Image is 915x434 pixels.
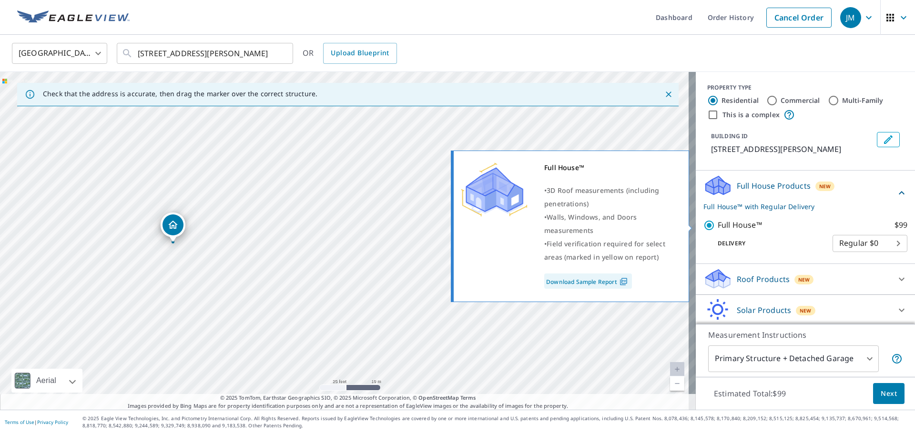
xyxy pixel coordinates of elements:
img: EV Logo [17,10,130,25]
button: Edit building 1 [877,132,900,147]
div: • [544,184,677,211]
label: This is a complex [722,110,780,120]
div: Aerial [33,369,59,393]
p: Delivery [703,239,833,248]
div: Full House ProductsNewFull House™ with Regular Delivery [703,174,907,212]
span: New [819,182,831,190]
p: Full House™ [718,219,762,231]
p: [STREET_ADDRESS][PERSON_NAME] [711,143,873,155]
a: Download Sample Report [544,273,632,289]
span: 3D Roof measurements (including penetrations) [544,186,659,208]
p: Estimated Total: $99 [706,383,793,404]
p: | [5,419,68,425]
a: Current Level 20, Zoom In Disabled [670,362,684,376]
img: Premium [461,161,528,218]
p: Measurement Instructions [708,329,903,341]
span: Next [881,388,897,400]
label: Residential [722,96,759,105]
div: Solar ProductsNew [703,299,907,322]
a: Terms of Use [5,419,34,425]
div: • [544,237,677,264]
a: Current Level 20, Zoom Out [670,376,684,391]
div: JM [840,7,861,28]
span: Upload Blueprint [331,47,389,59]
span: © 2025 TomTom, Earthstar Geographics SIO, © 2025 Microsoft Corporation, © [220,394,476,402]
div: Aerial [11,369,82,393]
img: Pdf Icon [617,277,630,286]
div: • [544,211,677,237]
div: Roof ProductsNew [703,268,907,291]
div: Regular $0 [833,230,907,257]
a: Upload Blueprint [323,43,396,64]
label: Commercial [781,96,820,105]
a: Cancel Order [766,8,832,28]
label: Multi-Family [842,96,884,105]
a: Terms [460,394,476,401]
a: Privacy Policy [37,419,68,425]
p: Full House Products [737,180,811,192]
p: $99 [895,219,907,231]
div: [GEOGRAPHIC_DATA] [12,40,107,67]
span: New [798,276,810,283]
span: Field verification required for select areas (marked in yellow on report) [544,239,665,262]
p: Solar Products [737,304,791,316]
div: Dropped pin, building 1, Residential property, 47-740 Hui Ulili St Kaneohe, HI 96744 [161,212,185,242]
span: Your report will include the primary structure and a detached garage if one exists. [891,353,903,364]
div: Full House™ [544,161,677,174]
button: Close [662,88,675,101]
p: Full House™ with Regular Delivery [703,202,896,212]
p: Check that the address is accurate, then drag the marker over the correct structure. [43,90,317,98]
input: Search by address or latitude-longitude [138,40,274,67]
span: New [800,307,812,314]
a: OpenStreetMap [418,394,458,401]
button: Next [873,383,905,404]
div: PROPERTY TYPE [707,83,904,92]
div: Primary Structure + Detached Garage [708,345,879,372]
span: Walls, Windows, and Doors measurements [544,212,637,235]
p: Roof Products [737,273,790,285]
p: BUILDING ID [711,132,748,140]
p: © 2025 Eagle View Technologies, Inc. and Pictometry International Corp. All Rights Reserved. Repo... [82,415,910,429]
div: OR [303,43,397,64]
